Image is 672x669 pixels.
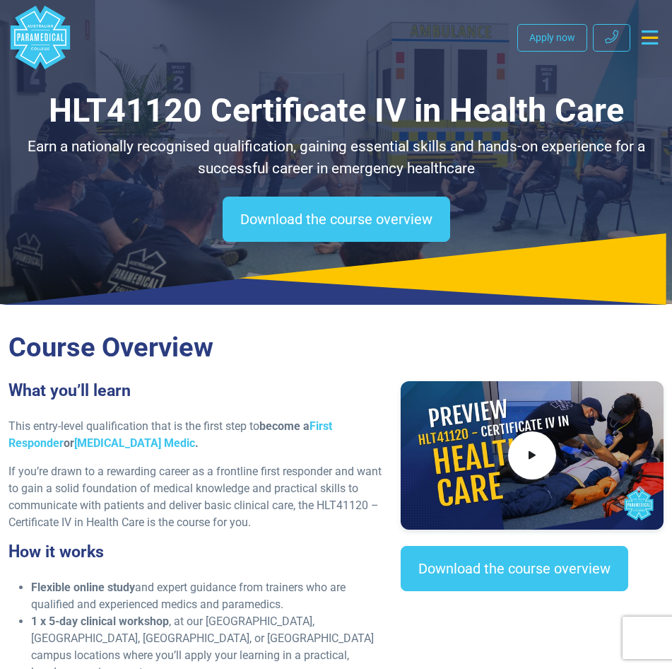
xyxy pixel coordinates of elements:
[8,6,72,69] a: Australian Paramedical College
[8,381,384,401] h3: What you’ll learn
[31,581,135,594] strong: Flexible online study
[31,615,169,628] strong: 1 x 5-day clinical workshop
[223,197,450,242] a: Download the course overview
[8,418,384,452] p: This entry-level qualification that is the first step to
[517,24,587,52] a: Apply now
[401,546,628,591] a: Download the course overview
[31,579,384,613] li: and expert guidance from trainers who are qualified and experienced medics and paramedics.
[8,542,384,562] h3: How it works
[8,332,664,364] h2: Course Overview
[8,463,384,531] p: If you’re drawn to a rewarding career as a frontline first responder and want to gain a solid fou...
[74,436,195,450] a: [MEDICAL_DATA] Medic
[8,136,664,180] p: Earn a nationally recognised qualification, gaining essential skills and hands-on experience for ...
[8,91,664,130] h1: HLT41120 Certificate IV in Health Care
[636,25,664,50] button: Toggle navigation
